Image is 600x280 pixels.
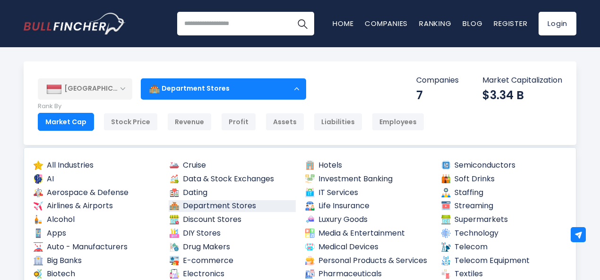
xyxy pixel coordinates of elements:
a: Supermarkets [440,214,568,226]
div: $3.34 B [482,88,562,102]
a: Apps [33,228,160,239]
a: Medical Devices [304,241,432,253]
a: Department Stores [169,200,296,212]
a: Home [333,18,353,28]
a: Aerospace & Defense [33,187,160,199]
a: All Industries [33,160,160,171]
a: Personal Products & Services [304,255,432,267]
div: Liabilities [314,113,362,131]
a: Ranking [419,18,451,28]
div: Stock Price [103,113,158,131]
a: Cruise [169,160,296,171]
a: Airlines & Airports [33,200,160,212]
p: Rank By [38,102,424,110]
a: Login [539,12,576,35]
a: Technology [440,228,568,239]
a: Alcohol [33,214,160,226]
a: Companies [365,18,408,28]
a: Telecom [440,241,568,253]
p: Companies [416,76,459,85]
div: Market Cap [38,113,94,131]
div: Employees [372,113,424,131]
a: Soft Drinks [440,173,568,185]
div: Department Stores [141,78,306,100]
a: Luxury Goods [304,214,432,226]
a: E-commerce [169,255,296,267]
a: Streaming [440,200,568,212]
div: [GEOGRAPHIC_DATA] [38,78,132,99]
a: Biotech [33,268,160,280]
a: Investment Banking [304,173,432,185]
a: DIY Stores [169,228,296,239]
div: Profit [221,113,256,131]
div: 7 [416,88,459,102]
a: Semiconductors [440,160,568,171]
a: Discount Stores [169,214,296,226]
a: Dating [169,187,296,199]
a: Electronics [169,268,296,280]
a: Telecom Equipment [440,255,568,267]
a: Media & Entertainment [304,228,432,239]
a: Go to homepage [24,13,125,34]
a: Textiles [440,268,568,280]
a: Auto - Manufacturers [33,241,160,253]
a: Blog [463,18,482,28]
img: Bullfincher logo [24,13,126,34]
a: Staffing [440,187,568,199]
a: Data & Stock Exchanges [169,173,296,185]
p: Market Capitalization [482,76,562,85]
div: Assets [266,113,304,131]
a: IT Services [304,187,432,199]
button: Search [291,12,314,35]
a: AI [33,173,160,185]
a: Hotels [304,160,432,171]
a: Life Insurance [304,200,432,212]
a: Pharmaceuticals [304,268,432,280]
a: Drug Makers [169,241,296,253]
a: Big Banks [33,255,160,267]
a: Register [494,18,527,28]
div: Revenue [167,113,212,131]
